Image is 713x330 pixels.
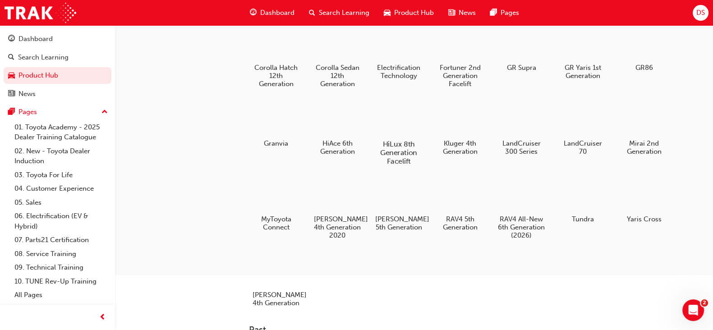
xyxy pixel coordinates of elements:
a: 10. TUNE Rev-Up Training [11,275,111,289]
h5: LandCruiser 300 Series [498,139,545,156]
span: pages-icon [8,108,15,116]
span: search-icon [8,54,14,62]
a: [PERSON_NAME] 5th Generation [372,174,426,234]
div: Search Learning [18,52,69,63]
span: Pages [501,8,519,18]
a: Corolla Sedan 12th Generation [310,23,364,91]
a: Dashboard [4,31,111,47]
a: [PERSON_NAME] 4th Generation 2020 [310,174,364,243]
span: guage-icon [8,35,15,43]
a: 09. Technical Training [11,261,111,275]
span: DS [696,8,705,18]
h5: [PERSON_NAME] 5th Generation [375,215,423,231]
a: HiAce 6th Generation [310,98,364,159]
h5: Mirai 2nd Generation [621,139,668,156]
a: Kluger 4th Generation [433,98,487,159]
a: News [4,86,111,102]
a: [PERSON_NAME] 4th Generation [249,250,303,310]
a: HiLux 8th Generation Facelift [372,98,426,167]
button: DashboardSearch LearningProduct HubNews [4,29,111,104]
span: up-icon [101,106,108,118]
h5: RAV4 All-New 6th Generation (2026) [498,215,545,239]
a: RAV4 5th Generation [433,174,487,234]
h5: MyToyota Connect [253,215,300,231]
h5: RAV4 5th Generation [437,215,484,231]
div: Pages [18,107,37,117]
span: News [459,8,476,18]
a: Granvia [249,98,303,151]
a: Corolla Hatch 12th Generation [249,23,303,91]
button: Pages [4,104,111,120]
h5: Yaris Cross [621,215,668,223]
a: 03. Toyota For Life [11,168,111,182]
span: news-icon [8,90,15,98]
span: search-icon [309,7,315,18]
a: All Pages [11,288,111,302]
div: Dashboard [18,34,53,44]
button: DS [693,5,708,21]
img: Trak [5,3,76,23]
a: 06. Electrification (EV & Hybrid) [11,209,111,233]
a: Search Learning [4,49,111,66]
span: 2 [701,299,708,307]
a: Fortuner 2nd Generation Facelift [433,23,487,91]
h5: Tundra [559,215,607,223]
a: RAV4 All-New 6th Generation (2026) [494,174,548,243]
h5: [PERSON_NAME] 4th Generation [253,291,300,307]
a: 01. Toyota Academy - 2025 Dealer Training Catalogue [11,120,111,144]
h5: Corolla Sedan 12th Generation [314,64,361,88]
a: LandCruiser 300 Series [494,98,548,159]
span: Search Learning [319,8,369,18]
h5: Granvia [253,139,300,147]
a: pages-iconPages [483,4,526,22]
a: Electrification Technology [372,23,426,83]
iframe: Intercom live chat [682,299,704,321]
h5: Kluger 4th Generation [437,139,484,156]
h5: HiLux 8th Generation Facelift [374,140,424,165]
h5: [PERSON_NAME] 4th Generation 2020 [314,215,361,239]
span: guage-icon [250,7,257,18]
a: GR Yaris 1st Generation [556,23,610,83]
h5: Electrification Technology [375,64,423,80]
h5: Fortuner 2nd Generation Facelift [437,64,484,88]
a: Tundra [556,174,610,226]
a: car-iconProduct Hub [377,4,441,22]
span: news-icon [448,7,455,18]
span: prev-icon [99,312,106,323]
span: Product Hub [394,8,434,18]
a: GR Supra [494,23,548,75]
span: pages-icon [490,7,497,18]
h5: LandCruiser 70 [559,139,607,156]
a: 07. Parts21 Certification [11,233,111,247]
h5: GR86 [621,64,668,72]
div: News [18,89,36,99]
a: search-iconSearch Learning [302,4,377,22]
a: GR86 [617,23,671,75]
span: Dashboard [260,8,294,18]
a: 08. Service Training [11,247,111,261]
a: Mirai 2nd Generation [617,98,671,159]
a: MyToyota Connect [249,174,303,234]
a: 05. Sales [11,196,111,210]
a: Yaris Cross [617,174,671,226]
h5: GR Yaris 1st Generation [559,64,607,80]
a: LandCruiser 70 [556,98,610,159]
h5: GR Supra [498,64,545,72]
h5: HiAce 6th Generation [314,139,361,156]
a: Product Hub [4,67,111,84]
span: car-icon [8,72,15,80]
h5: Corolla Hatch 12th Generation [253,64,300,88]
a: 02. New - Toyota Dealer Induction [11,144,111,168]
a: 04. Customer Experience [11,182,111,196]
span: car-icon [384,7,391,18]
a: news-iconNews [441,4,483,22]
a: guage-iconDashboard [243,4,302,22]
